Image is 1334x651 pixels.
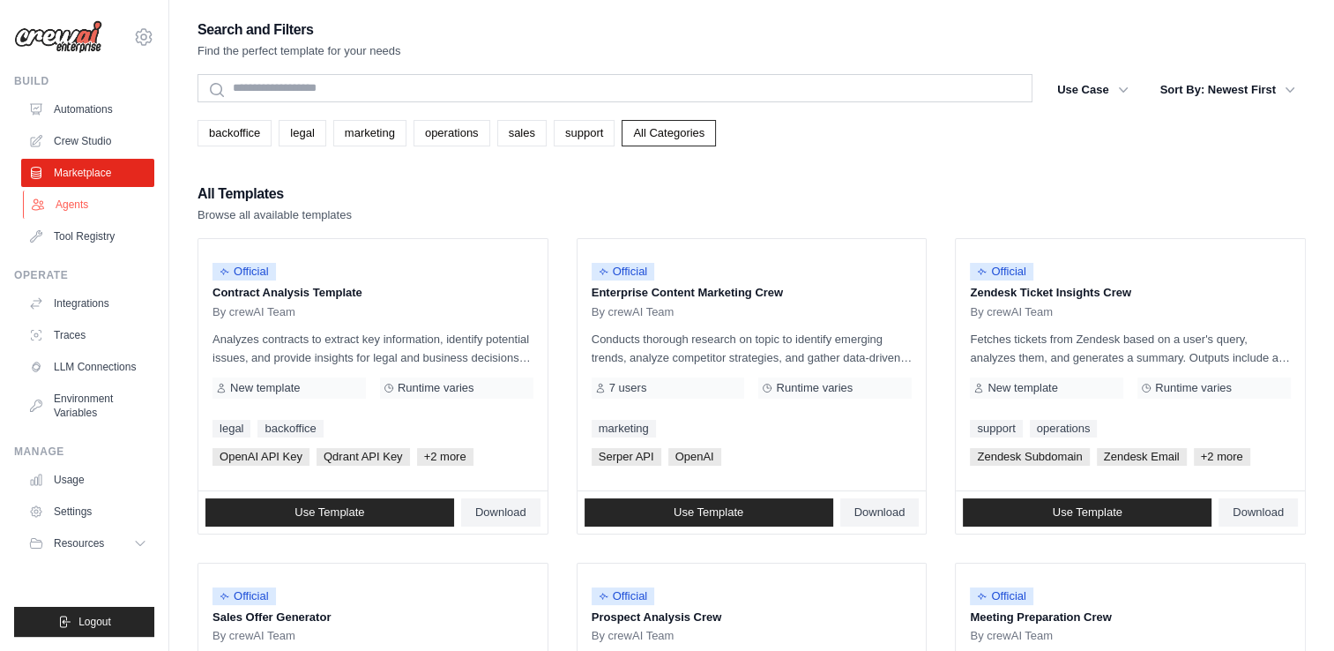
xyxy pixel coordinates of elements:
[21,498,154,526] a: Settings
[21,127,154,155] a: Crew Studio
[197,206,352,224] p: Browse all available templates
[970,305,1053,319] span: By crewAI Team
[963,498,1211,527] a: Use Template
[1053,505,1122,520] span: Use Template
[54,536,104,550] span: Resources
[461,498,540,527] a: Download
[475,505,526,520] span: Download
[197,182,352,206] h2: All Templates
[674,505,743,520] span: Use Template
[592,629,674,643] span: By crewAI Team
[212,629,295,643] span: By crewAI Team
[592,330,913,367] p: Conducts thorough research on topic to identify emerging trends, analyze competitor strategies, a...
[970,587,1033,605] span: Official
[212,263,276,281] span: Official
[609,381,647,395] span: 7 users
[554,120,615,146] a: support
[970,448,1089,466] span: Zendesk Subdomain
[592,587,655,605] span: Official
[14,268,154,282] div: Operate
[212,448,309,466] span: OpenAI API Key
[212,284,533,302] p: Contract Analysis Template
[970,330,1291,367] p: Fetches tickets from Zendesk based on a user's query, analyzes them, and generates a summary. Out...
[970,629,1053,643] span: By crewAI Team
[417,448,473,466] span: +2 more
[970,420,1022,438] a: support
[21,289,154,318] a: Integrations
[1047,74,1139,106] button: Use Case
[970,284,1291,302] p: Zendesk Ticket Insights Crew
[14,607,154,637] button: Logout
[212,609,533,626] p: Sales Offer Generator
[854,505,905,520] span: Download
[970,263,1033,281] span: Official
[197,42,401,60] p: Find the perfect template for your needs
[1194,448,1250,466] span: +2 more
[279,120,325,146] a: legal
[212,587,276,605] span: Official
[592,420,656,438] a: marketing
[197,18,401,42] h2: Search and Filters
[212,305,295,319] span: By crewAI Team
[592,305,674,319] span: By crewAI Team
[14,445,154,459] div: Manage
[212,420,250,438] a: legal
[230,381,300,395] span: New template
[21,159,154,187] a: Marketplace
[317,448,410,466] span: Qdrant API Key
[1155,381,1232,395] span: Runtime varies
[398,381,474,395] span: Runtime varies
[294,505,364,520] span: Use Template
[1097,448,1187,466] span: Zendesk Email
[21,466,154,494] a: Usage
[333,120,406,146] a: marketing
[21,529,154,557] button: Resources
[21,385,154,427] a: Environment Variables
[1030,420,1098,438] a: operations
[1218,498,1298,527] a: Download
[622,120,716,146] a: All Categories
[21,95,154,123] a: Automations
[592,284,913,302] p: Enterprise Content Marketing Crew
[1233,505,1284,520] span: Download
[21,321,154,349] a: Traces
[14,74,154,88] div: Build
[414,120,490,146] a: operations
[585,498,833,527] a: Use Template
[592,263,655,281] span: Official
[14,20,102,54] img: Logo
[592,609,913,626] p: Prospect Analysis Crew
[592,448,661,466] span: Serper API
[987,381,1057,395] span: New template
[970,609,1291,626] p: Meeting Preparation Crew
[497,120,547,146] a: sales
[21,353,154,381] a: LLM Connections
[668,448,721,466] span: OpenAI
[1150,74,1306,106] button: Sort By: Newest First
[23,191,156,219] a: Agents
[257,420,323,438] a: backoffice
[840,498,920,527] a: Download
[197,120,272,146] a: backoffice
[776,381,853,395] span: Runtime varies
[78,615,111,629] span: Logout
[21,222,154,251] a: Tool Registry
[205,498,454,527] a: Use Template
[212,330,533,367] p: Analyzes contracts to extract key information, identify potential issues, and provide insights fo...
